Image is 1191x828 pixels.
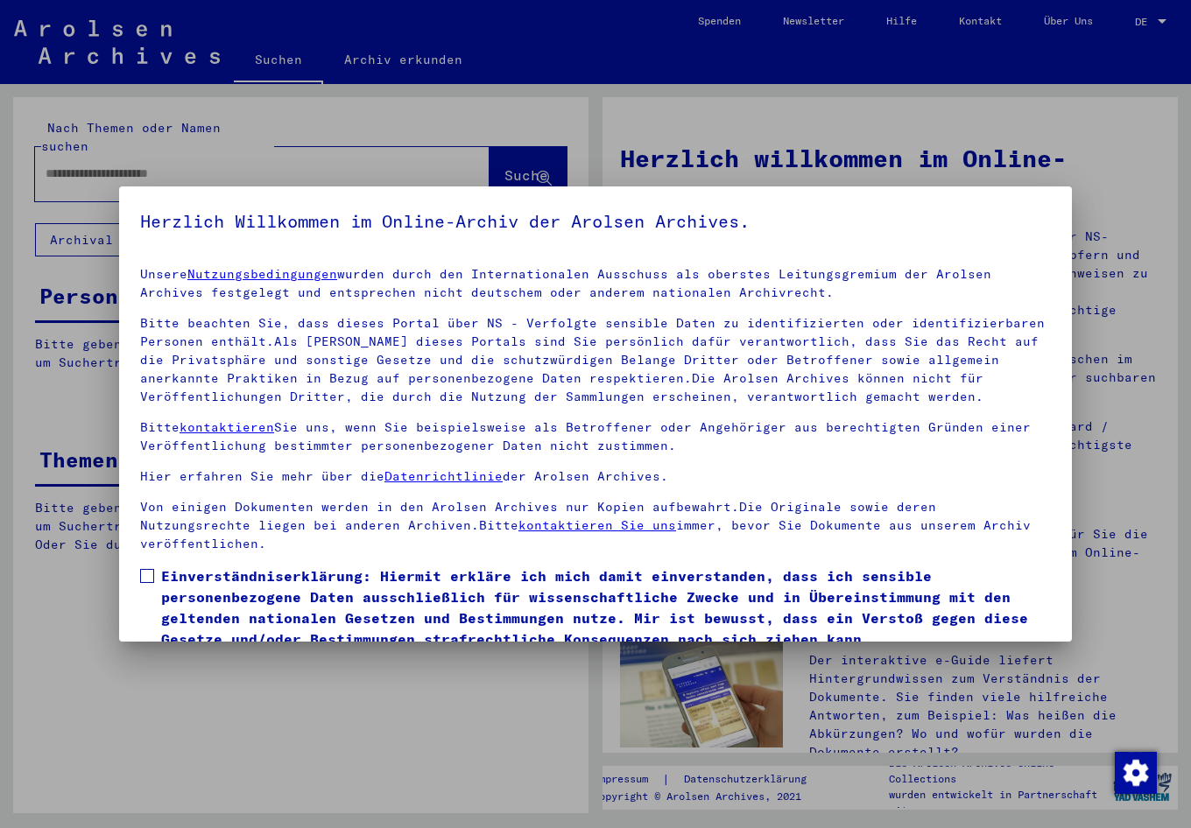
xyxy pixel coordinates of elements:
a: kontaktieren [180,419,274,435]
img: Zustimmung ändern [1115,752,1157,794]
span: Einverständniserklärung: Hiermit erkläre ich mich damit einverstanden, dass ich sensible personen... [161,565,1051,649]
a: Nutzungsbedingungen [187,266,337,282]
div: Zustimmung ändern [1114,751,1156,793]
a: kontaktieren Sie uns [518,517,676,533]
a: Datenrichtlinie [384,468,503,484]
p: Unsere wurden durch den Internationalen Ausschuss als oberstes Leitungsgremium der Arolsen Archiv... [140,265,1051,302]
p: Von einigen Dokumenten werden in den Arolsen Archives nur Kopien aufbewahrt.Die Originale sowie d... [140,498,1051,553]
p: Hier erfahren Sie mehr über die der Arolsen Archives. [140,467,1051,486]
h5: Herzlich Willkommen im Online-Archiv der Arolsen Archives. [140,207,1051,235]
p: Bitte beachten Sie, dass dieses Portal über NS - Verfolgte sensible Daten zu identifizierten oder... [140,314,1051,406]
p: Bitte Sie uns, wenn Sie beispielsweise als Betroffener oder Angehöriger aus berechtigten Gründen ... [140,418,1051,455]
